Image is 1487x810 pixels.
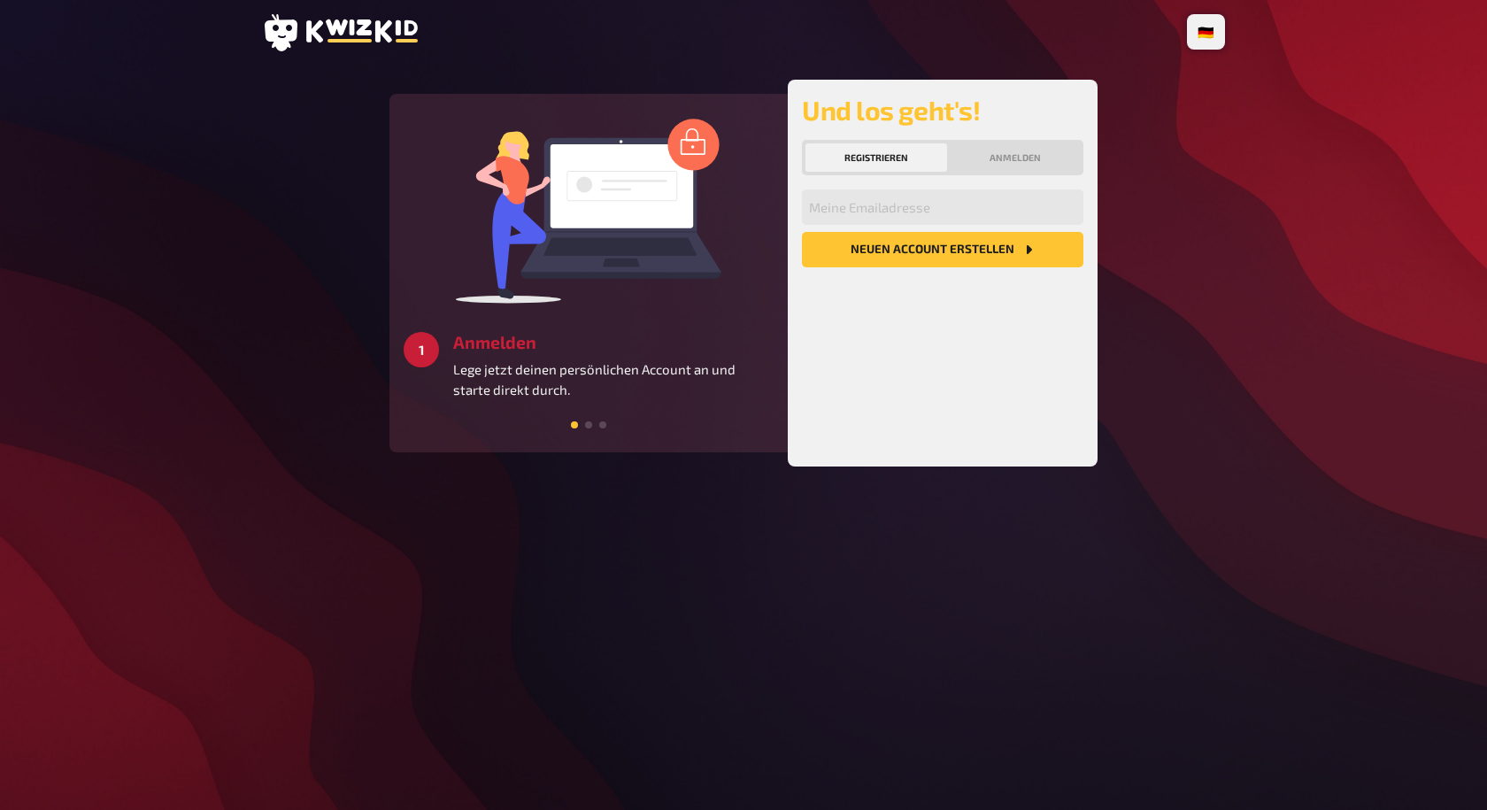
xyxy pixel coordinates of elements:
[802,232,1083,267] button: Neuen Account Erstellen
[951,143,1080,172] button: Anmelden
[802,94,1083,126] h2: Und los geht's!
[404,332,439,367] div: 1
[802,189,1083,225] input: Meine Emailadresse
[805,143,947,172] button: Registrieren
[1190,18,1221,46] li: 🇩🇪
[456,118,721,304] img: log in
[453,359,774,399] p: Lege jetzt deinen persönlichen Account an und starte direkt durch.
[453,332,774,352] h3: Anmelden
